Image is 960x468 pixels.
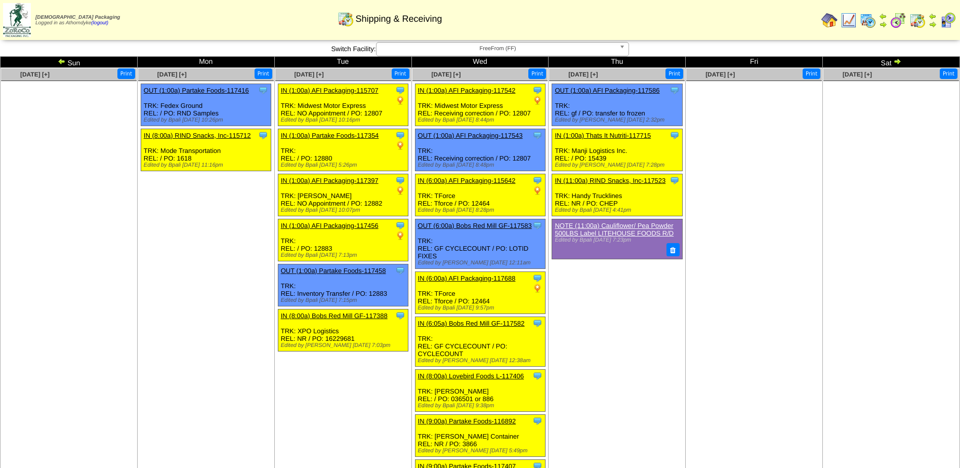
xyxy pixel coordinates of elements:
[431,71,461,78] a: [DATE] [+]
[281,162,408,168] div: Edited by Bpali [DATE] 5:26pm
[278,174,408,216] div: TRK: [PERSON_NAME] REL: NO Appointment / PO: 12882
[418,320,525,327] a: IN (6:05a) Bobs Red Mill GF-117582
[532,318,542,328] img: Tooltip
[338,11,354,27] img: calendarinout.gif
[670,85,680,95] img: Tooltip
[144,117,271,123] div: Edited by Bpali [DATE] 10:26pm
[418,222,532,229] a: OUT (6:00a) Bobs Red Mill GF-117583
[395,130,405,140] img: Tooltip
[35,15,120,20] span: [DEMOGRAPHIC_DATA] Packaging
[418,275,516,282] a: IN (6:00a) AFI Packaging-117688
[415,219,545,269] div: TRK: REL: GF CYCLECOUNT / PO: LOTID FIXES
[843,71,872,78] a: [DATE] [+]
[418,372,524,380] a: IN (8:00a) Lovebird Foods L-117406
[549,57,686,68] td: Thu
[415,317,545,367] div: TRK: REL: GF CYCLECOUNT / PO: CYCLECOUNT
[415,84,545,126] div: TRK: Midwest Motor Express REL: Receiving correction / PO: 12807
[381,43,615,55] span: FreeFrom (FF)
[532,85,542,95] img: Tooltip
[281,267,386,275] a: OUT (1:00a) Partake Foods-117458
[552,84,682,126] div: TRK: REL: gf / PO: transfer to frozen
[552,174,682,216] div: TRK: Handy Trucklines REL: NR / PO: CHEP
[258,85,268,95] img: Tooltip
[395,95,405,105] img: PO
[1,57,138,68] td: Sun
[144,162,271,168] div: Edited by Bpali [DATE] 11:16pm
[415,415,545,457] div: TRK: [PERSON_NAME] Container REL: NR / PO: 3866
[532,283,542,293] img: PO
[281,342,408,348] div: Edited by [PERSON_NAME] [DATE] 7:03pm
[395,185,405,196] img: PO
[803,68,820,79] button: Print
[281,117,408,123] div: Edited by Bpali [DATE] 10:16pm
[281,312,388,320] a: IN (8:00a) Bobs Red Mill GF-117388
[670,175,680,185] img: Tooltip
[418,417,516,425] a: IN (9:00a) Partake Foods-116892
[418,87,516,94] a: IN (1:00a) AFI Packaging-117542
[418,305,545,311] div: Edited by Bpali [DATE] 9:57pm
[418,117,545,123] div: Edited by Bpali [DATE] 8:44pm
[555,237,677,243] div: Edited by Bpali [DATE] 7:23pm
[555,222,674,237] a: NOTE (11:00a) Cauliflower/ Pea Powder 500LBS Label LITEHOUSE FOODS R/D
[860,12,876,28] img: calendarprod.gif
[395,265,405,276] img: Tooltip
[395,220,405,230] img: Tooltip
[821,12,838,28] img: home.gif
[940,68,957,79] button: Print
[411,57,549,68] td: Wed
[555,132,651,139] a: IN (1:00a) Thats It Nutriti-117715
[157,71,187,78] a: [DATE] [+]
[295,71,324,78] a: [DATE] [+]
[705,71,735,78] a: [DATE] [+]
[144,132,251,139] a: IN (8:00a) RIND Snacks, Inc-115712
[278,309,408,352] div: TRK: XPO Logistics REL: NR / PO: 16229681
[395,140,405,150] img: PO
[532,130,542,140] img: Tooltip
[58,57,66,65] img: arrowleft.gif
[568,71,598,78] a: [DATE] [+]
[281,87,379,94] a: IN (1:00a) AFI Packaging-115707
[665,68,683,79] button: Print
[929,12,937,20] img: arrowleft.gif
[117,68,135,79] button: Print
[278,264,408,306] div: TRK: REL: Inventory Transfer / PO: 12883
[141,129,271,171] div: TRK: Mode Transportation REL: / PO: 1618
[532,273,542,283] img: Tooltip
[415,370,545,412] div: TRK: [PERSON_NAME] REL: / PO: 036501 or 886
[255,68,272,79] button: Print
[532,95,542,105] img: PO
[137,57,274,68] td: Mon
[278,129,408,171] div: TRK: REL: / PO: 12880
[555,162,682,168] div: Edited by [PERSON_NAME] [DATE] 7:28pm
[395,175,405,185] img: Tooltip
[532,416,542,426] img: Tooltip
[879,12,887,20] img: arrowleft.gif
[532,185,542,196] img: PO
[415,272,545,314] div: TRK: TForce REL: Tforce / PO: 12464
[418,177,516,184] a: IN (6:00a) AFI Packaging-115642
[355,14,442,24] span: Shipping & Receiving
[940,12,956,28] img: calendarcustomer.gif
[555,87,659,94] a: OUT (1:00a) AFI Packaging-117586
[281,297,408,303] div: Edited by Bpali [DATE] 7:15pm
[281,222,379,229] a: IN (1:00a) AFI Packaging-117456
[555,117,682,123] div: Edited by [PERSON_NAME] [DATE] 2:32pm
[395,85,405,95] img: Tooltip
[20,71,50,78] a: [DATE] [+]
[909,12,926,28] img: calendarinout.gif
[418,358,545,364] div: Edited by [PERSON_NAME] [DATE] 12:38am
[258,130,268,140] img: Tooltip
[532,371,542,381] img: Tooltip
[528,68,546,79] button: Print
[395,230,405,241] img: PO
[555,177,665,184] a: IN (11:00a) RIND Snacks, Inc-117523
[418,207,545,213] div: Edited by Bpali [DATE] 8:28pm
[278,219,408,261] div: TRK: REL: / PO: 12883
[274,57,411,68] td: Tue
